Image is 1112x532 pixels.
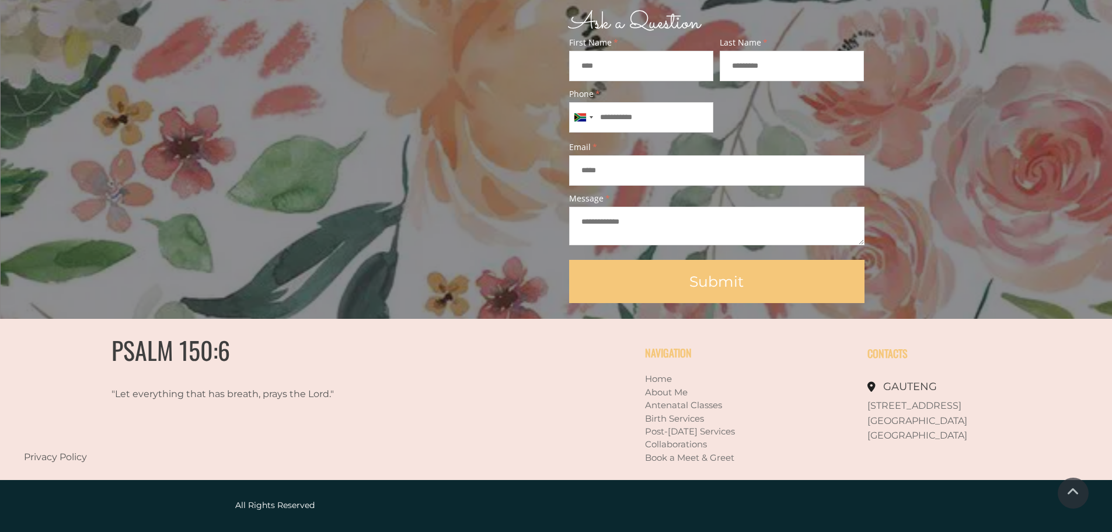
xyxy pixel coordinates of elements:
input: First Name [569,51,714,81]
a: Antenatal Classes [645,399,722,411]
a: Collaborations [645,439,707,450]
span: CONTACTS [867,346,908,361]
a: Scroll To Top [1058,478,1089,509]
a: Submit [569,260,864,303]
a: Home [645,373,672,384]
a: Book a Meet & Greet [645,452,734,463]
span: ." [329,388,334,399]
span: PSALM 150:6 [111,332,230,368]
span: NAVIGATION [645,345,692,360]
a: Post-[DATE] Services [645,426,735,437]
span: [STREET_ADDRESS] [867,400,961,411]
span: "Let everything that has breath, prays the Lord [111,388,329,399]
span: Message [569,194,864,203]
a: Privacy Policy [24,451,87,463]
textarea: Message [569,207,864,245]
span: Email [569,143,864,151]
input: Email [569,155,864,186]
a: About Me [645,387,688,398]
a: Birth Services [645,413,704,424]
span: Last Name [720,39,864,47]
span: GAUTENG [883,380,937,393]
span: Ask a Question [569,5,700,41]
input: Last Name [720,51,864,81]
button: Selected country [570,103,597,132]
input: Phone [569,102,714,133]
span: First Name [569,39,714,47]
span: [GEOGRAPHIC_DATA] [867,415,967,426]
span: Phone [569,90,714,98]
span: All Rights Reserved [235,500,315,510]
span: [GEOGRAPHIC_DATA] [867,430,967,441]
